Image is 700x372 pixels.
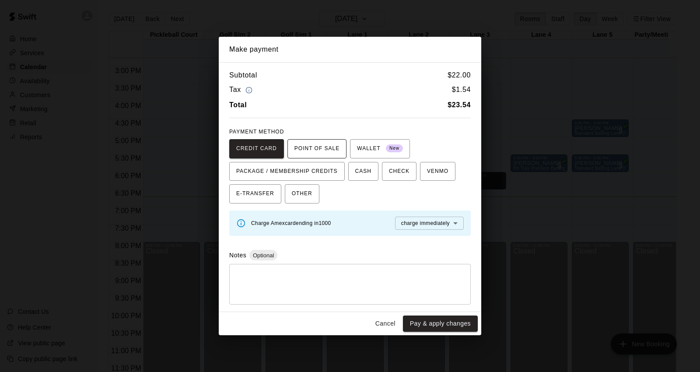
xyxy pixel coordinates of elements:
[448,101,471,109] b: $ 23.54
[229,252,246,259] label: Notes
[292,187,312,201] span: OTHER
[229,70,257,81] h6: Subtotal
[236,165,338,179] span: PACKAGE / MEMBERSHIP CREDITS
[287,139,346,158] button: POINT OF SALE
[382,162,416,181] button: CHECK
[357,142,403,156] span: WALLET
[219,37,481,62] h2: Make payment
[249,252,277,259] span: Optional
[229,129,284,135] span: PAYMENT METHOD
[389,165,409,179] span: CHECK
[251,220,331,226] span: Charge Amex card ending in 1000
[229,162,345,181] button: PACKAGE / MEMBERSHIP CREDITS
[348,162,378,181] button: CASH
[371,316,399,332] button: Cancel
[236,187,274,201] span: E-TRANSFER
[350,139,410,158] button: WALLET New
[427,165,448,179] span: VENMO
[448,70,471,81] h6: $ 22.00
[386,143,403,154] span: New
[229,84,255,96] h6: Tax
[452,84,471,96] h6: $ 1.54
[355,165,371,179] span: CASH
[236,142,277,156] span: CREDIT CARD
[229,139,284,158] button: CREDIT CARD
[229,101,247,109] b: Total
[420,162,455,181] button: VENMO
[285,184,319,204] button: OTHER
[229,184,281,204] button: E-TRANSFER
[403,316,478,332] button: Pay & apply changes
[294,142,339,156] span: POINT OF SALE
[401,220,450,226] span: charge immediately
